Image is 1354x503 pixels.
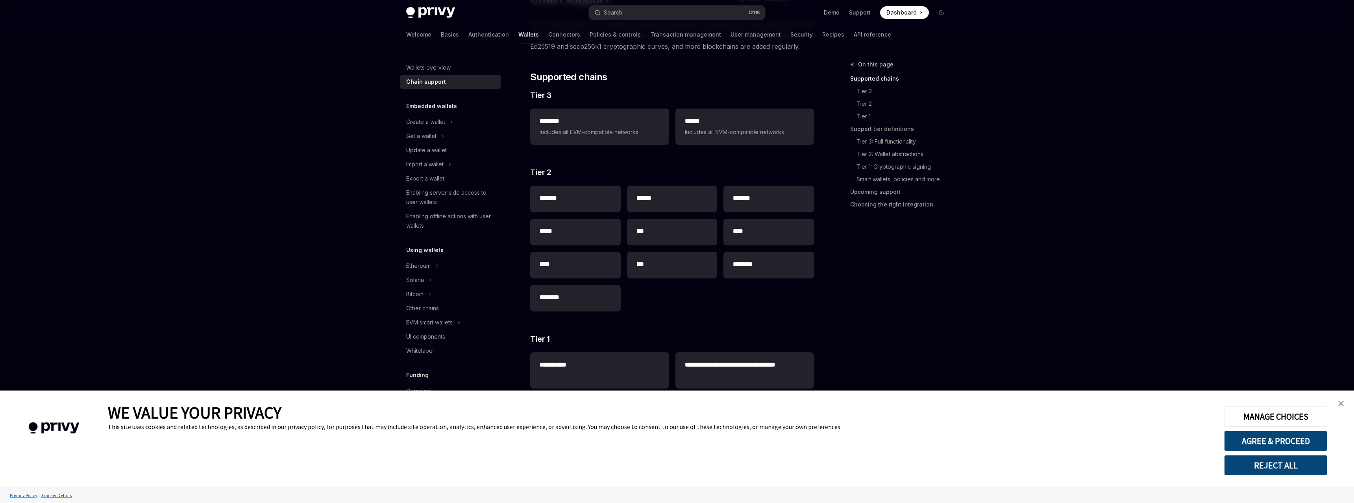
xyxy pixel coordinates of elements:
[406,212,496,230] div: Enabling offline actions with user wallets
[530,167,551,178] span: Tier 2
[406,346,434,356] div: Whitelabel
[1224,406,1327,427] button: MANAGE CHOICES
[530,109,669,145] a: **** ***Includes all EVM-compatible networks
[108,402,281,423] span: WE VALUE YOUR PRIVACY
[406,117,445,127] div: Create a wallet
[406,77,446,87] div: Chain support
[406,7,455,18] img: dark logo
[935,6,948,19] button: Toggle dark mode
[854,25,891,44] a: API reference
[540,127,659,137] span: Includes all EVM-compatible networks
[850,198,954,211] a: Choosing the right integration
[108,423,1212,431] div: This site uses cookies and related technologies, as described in our privacy policy, for purposes...
[441,25,459,44] a: Basics
[400,75,501,89] a: Chain support
[406,386,431,396] div: Overview
[406,63,451,72] div: Wallets overview
[400,209,501,233] a: Enabling offline actions with user wallets
[749,9,760,16] span: Ctrl K
[650,25,721,44] a: Transaction management
[406,261,431,271] div: Ethereum
[12,411,96,445] img: company logo
[406,370,429,380] h5: Funding
[824,9,840,17] a: Demo
[39,488,74,502] a: Tracker Details
[406,101,457,111] h5: Embedded wallets
[518,25,539,44] a: Wallets
[856,173,954,186] a: Smart wallets, policies and more
[1333,396,1349,411] a: close banner
[406,160,444,169] div: Import a wallet
[400,186,501,209] a: Enabling server-side access to user wallets
[400,143,501,157] a: Update a wallet
[604,8,626,17] div: Search...
[822,25,844,44] a: Recipes
[400,301,501,315] a: Other chains
[850,72,954,85] a: Supported chains
[856,135,954,148] a: Tier 3: Full functionality
[850,123,954,135] a: Support tier definitions
[406,275,424,285] div: Solana
[400,61,501,75] a: Wallets overview
[1224,455,1327,475] button: REJECT ALL
[731,25,781,44] a: User management
[1224,431,1327,451] button: AGREE & PROCEED
[468,25,509,44] a: Authentication
[850,186,954,198] a: Upcoming support
[589,6,765,20] button: Search...CtrlK
[858,60,893,69] span: On this page
[886,9,917,17] span: Dashboard
[790,25,813,44] a: Security
[548,25,580,44] a: Connectors
[675,109,814,145] a: **** *Includes all SVM-compatible networks
[406,318,453,327] div: EVM smart wallets
[530,71,607,83] span: Supported chains
[856,148,954,160] a: Tier 2: Wallet abstractions
[685,127,805,137] span: Includes all SVM-compatible networks
[406,25,431,44] a: Welcome
[406,332,445,341] div: UI components
[590,25,641,44] a: Policies & controls
[406,245,444,255] h5: Using wallets
[856,110,954,123] a: Tier 1
[400,384,501,398] a: Overview
[400,344,501,358] a: Whitelabel
[856,85,954,98] a: Tier 3
[406,174,444,183] div: Export a wallet
[406,146,447,155] div: Update a wallet
[1338,401,1344,406] img: close banner
[406,131,437,141] div: Get a wallet
[880,6,929,19] a: Dashboard
[530,333,549,345] span: Tier 1
[856,98,954,110] a: Tier 2
[856,160,954,173] a: Tier 1: Cryptographic signing
[8,488,39,502] a: Privacy Policy
[849,9,871,17] a: Support
[400,171,501,186] a: Export a wallet
[530,90,551,101] span: Tier 3
[406,289,424,299] div: Bitcoin
[406,304,439,313] div: Other chains
[400,330,501,344] a: UI components
[406,188,496,207] div: Enabling server-side access to user wallets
